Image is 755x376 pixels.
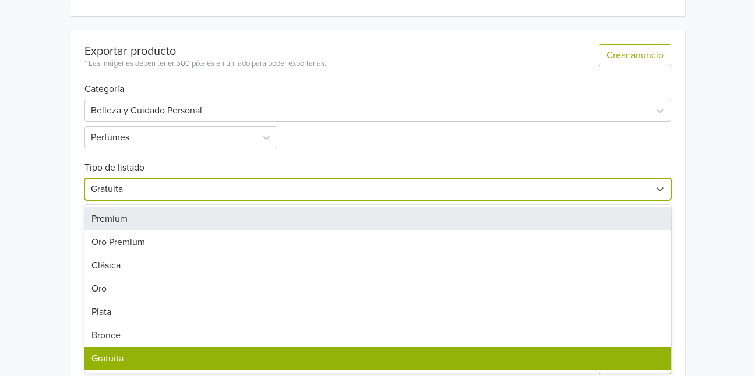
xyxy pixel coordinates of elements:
div: Gratuita [84,347,671,370]
button: Crear anuncio [599,44,671,66]
div: Bronce [84,324,671,347]
div: Plata [84,300,671,324]
div: * Las imágenes deben tener 500 píxeles en un lado para poder exportarlas. [84,58,326,70]
h6: Tipo de listado [84,148,671,173]
div: Oro Premium [84,230,671,254]
div: Premium [84,207,671,230]
div: Oro [84,277,671,300]
h6: Categoría [84,70,671,95]
div: Clásica [84,254,671,277]
div: Exportar producto [84,44,326,58]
